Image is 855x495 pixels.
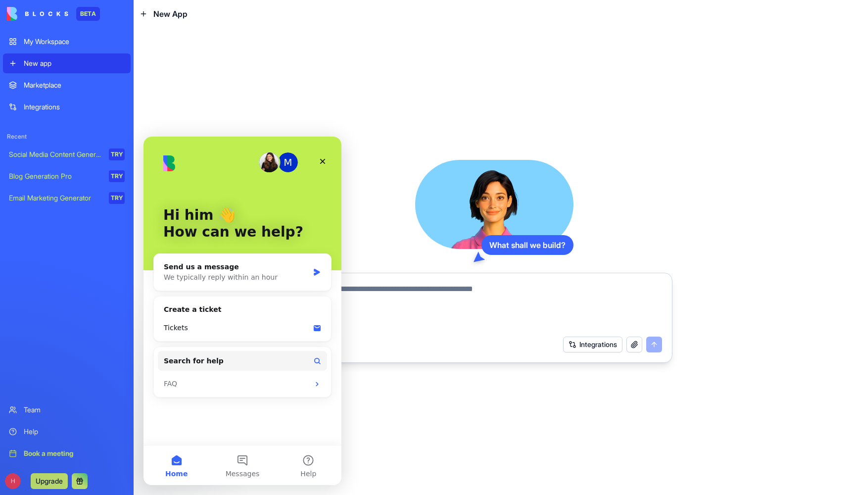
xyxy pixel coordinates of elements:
a: Team [3,400,131,420]
a: Email Marketing GeneratorTRY [3,188,131,208]
a: Marketplace [3,75,131,95]
span: Help [157,334,173,341]
div: My Workspace [24,37,125,47]
div: TRY [109,192,125,204]
iframe: Intercom live chat [143,137,341,485]
a: BETA [7,7,100,21]
a: My Workspace [3,32,131,51]
div: Book a meeting [24,448,125,458]
a: Help [3,422,131,442]
div: Email Marketing Generator [9,193,102,203]
span: Recent [3,133,131,141]
div: Team [24,405,125,415]
span: H [5,473,21,489]
img: logo [7,7,68,21]
a: Upgrade [31,476,68,486]
div: Integrations [24,102,125,112]
span: New App [153,8,188,20]
a: Integrations [3,97,131,117]
a: Book a meeting [3,444,131,463]
div: BETA [76,7,100,21]
div: Social Media Content Generator [9,149,102,159]
button: Integrations [563,337,622,352]
button: Upgrade [31,473,68,489]
a: New app [3,53,131,73]
div: What shall we build? [481,235,573,255]
a: Blog Generation ProTRY [3,166,131,186]
div: TRY [109,148,125,160]
div: Blog Generation Pro [9,171,102,181]
div: Marketplace [24,80,125,90]
div: Help [24,427,125,437]
div: TRY [109,170,125,182]
div: New app [24,58,125,68]
a: Social Media Content GeneratorTRY [3,145,131,164]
